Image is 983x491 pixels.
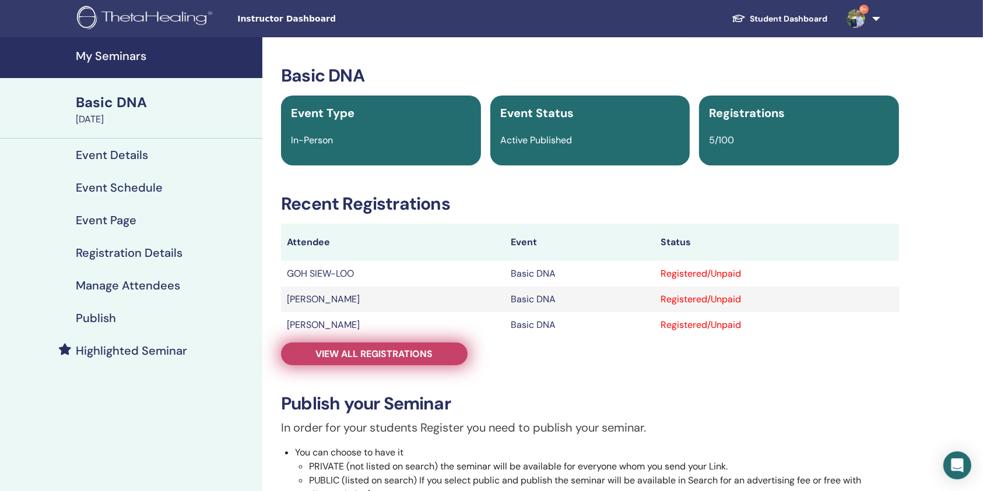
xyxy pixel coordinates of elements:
td: Basic DNA [505,261,655,287]
img: graduation-cap-white.svg [732,13,746,23]
span: Event Type [291,105,354,121]
td: [PERSON_NAME] [281,312,505,338]
span: Event Status [500,105,574,121]
h4: Registration Details [76,246,182,260]
div: Open Intercom Messenger [943,451,971,479]
th: Attendee [281,224,505,261]
h3: Basic DNA [281,65,899,86]
h4: Event Schedule [76,181,163,195]
h4: My Seminars [76,49,255,63]
span: Registrations [709,105,785,121]
div: Basic DNA [76,93,255,112]
span: 9+ [859,5,869,14]
p: In order for your students Register you need to publish your seminar. [281,419,899,436]
a: View all registrations [281,342,468,365]
td: GOH SIEW-LOO [281,261,505,287]
div: Registered/Unpaid [661,292,893,306]
h4: Manage Attendees [76,278,180,292]
span: Active Published [500,134,572,146]
th: Status [655,224,899,261]
span: Instructor Dashboard [237,13,412,25]
div: Registered/Unpaid [661,267,893,281]
td: Basic DNA [505,312,655,338]
div: Registered/Unpaid [661,318,893,332]
td: [PERSON_NAME] [281,287,505,312]
a: Basic DNA[DATE] [69,93,262,126]
h4: Publish [76,311,116,325]
h3: Publish your Seminar [281,393,899,414]
a: Student Dashboard [722,8,837,30]
h4: Event Details [76,148,148,162]
h4: Event Page [76,213,136,227]
img: default.jpg [847,9,865,28]
h3: Recent Registrations [281,193,899,214]
h4: Highlighted Seminar [76,344,187,358]
td: Basic DNA [505,287,655,312]
img: logo.png [77,6,216,32]
span: View all registrations [316,348,433,360]
div: [DATE] [76,112,255,126]
li: PRIVATE (not listed on search) the seminar will be available for everyone whom you send your Link. [309,460,899,474]
span: 5/100 [709,134,734,146]
span: In-Person [291,134,333,146]
th: Event [505,224,655,261]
